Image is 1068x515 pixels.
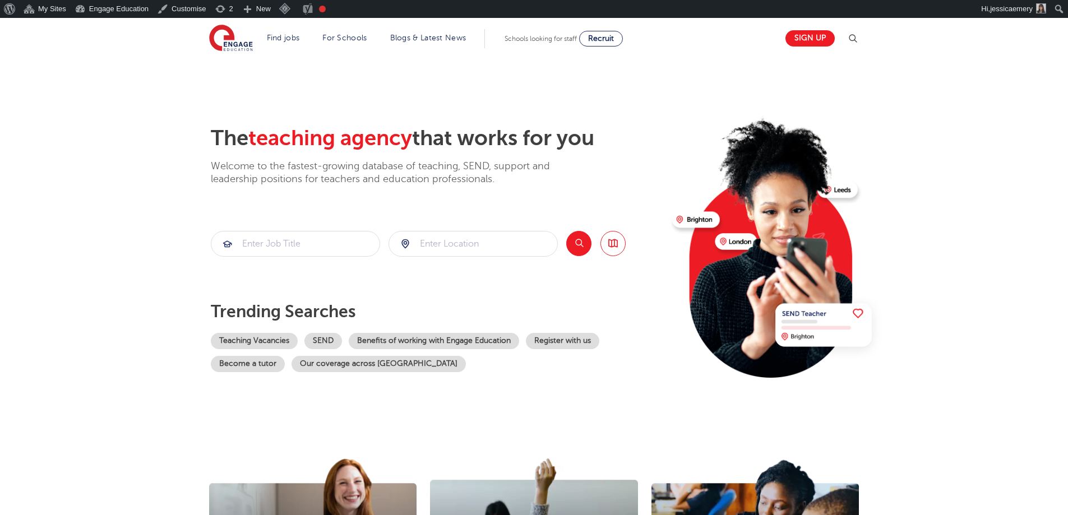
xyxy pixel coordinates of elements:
[292,356,466,372] a: Our coverage across [GEOGRAPHIC_DATA]
[267,34,300,42] a: Find jobs
[566,231,591,256] button: Search
[211,231,380,256] input: Submit
[211,333,298,349] a: Teaching Vacancies
[588,34,614,43] span: Recruit
[349,333,519,349] a: Benefits of working with Engage Education
[390,34,466,42] a: Blogs & Latest News
[389,231,557,256] input: Submit
[211,231,380,257] div: Submit
[505,35,577,43] span: Schools looking for staff
[319,6,326,12] div: Needs improvement
[990,4,1033,13] span: jessicaemery
[248,126,412,150] span: teaching agency
[209,25,253,53] img: Engage Education
[785,30,835,47] a: Sign up
[211,301,663,322] p: Trending searches
[304,333,342,349] a: SEND
[211,356,285,372] a: Become a tutor
[579,31,623,47] a: Recruit
[526,333,599,349] a: Register with us
[389,231,558,257] div: Submit
[211,160,581,186] p: Welcome to the fastest-growing database of teaching, SEND, support and leadership positions for t...
[211,126,663,151] h2: The that works for you
[322,34,367,42] a: For Schools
